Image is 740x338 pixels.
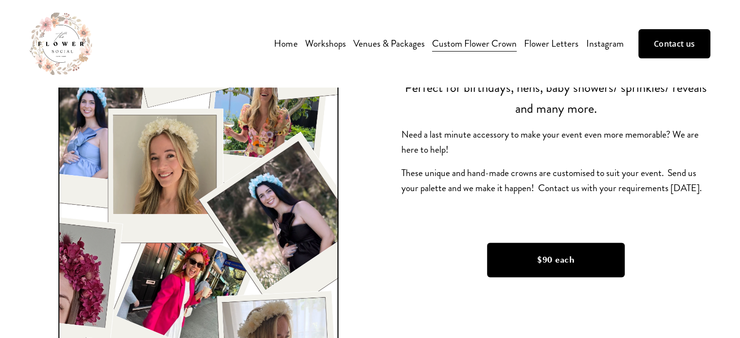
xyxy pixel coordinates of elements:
a: Home [274,35,297,52]
a: Venues & Packages [353,35,425,52]
p: These unique and hand-made crowns are customised to suit your event. Send us your palette and we ... [401,165,710,196]
img: The Flower Social [30,13,92,75]
p: Perfect for birthdays, hens, baby showers/ sprinkles/ reveals and many more. [401,77,710,119]
a: Flower Letters [524,35,578,52]
a: Instagram [586,35,623,52]
a: folder dropdown [305,35,346,52]
a: Custom Flower Crown [432,35,517,52]
a: Contact us [638,29,710,58]
span: Workshops [305,36,346,51]
a: $90 each [487,243,625,277]
p: Need a last minute accessory to make your event even more memorable? We are here to help! [401,127,710,158]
